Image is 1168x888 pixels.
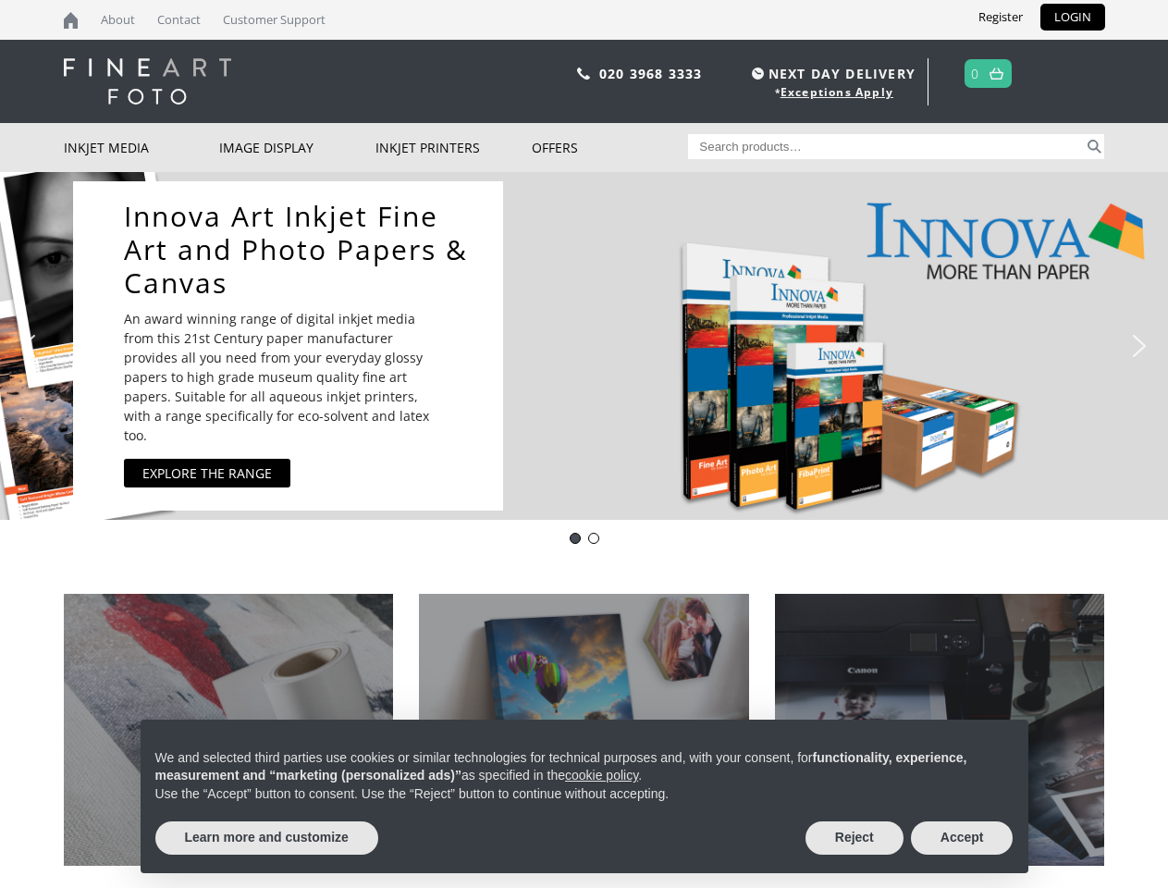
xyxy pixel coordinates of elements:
p: Use the “Accept” button to consent. Use the “Reject” button to continue without accepting. [155,785,1014,804]
div: Choose slide to display. [566,529,603,548]
a: 020 3968 3333 [599,65,703,82]
input: Search products… [688,134,1084,159]
span: NEXT DAY DELIVERY [747,63,916,84]
a: LOGIN [1040,4,1105,31]
div: Innova Art Inkjet Fine Art and Photo Papers & CanvasAn award winning range of digital inkjet medi... [73,181,503,511]
button: Learn more and customize [155,821,378,855]
a: Image Display [219,123,375,172]
a: Register [965,4,1037,31]
a: Innova Art Inkjet Fine Art and Photo Papers & Canvas [124,200,471,300]
p: An award winning range of digital inkjet media from this 21st Century paper manufacturer provides... [124,309,448,445]
img: phone.svg [577,68,590,80]
h2: INKJET MEDIA [64,720,394,740]
div: Notice [126,705,1043,888]
img: logo-white.svg [64,58,231,105]
a: Exceptions Apply [781,84,893,100]
button: Search [1084,134,1105,159]
div: EXPLORE THE RANGE [142,463,272,483]
a: 0 [971,60,979,87]
p: We and selected third parties use cookies or similar technologies for technical purposes and, wit... [155,749,1014,785]
div: pinch book [588,533,599,544]
a: EXPLORE THE RANGE [124,459,290,487]
div: Innova-general [570,533,581,544]
a: Offers [532,123,688,172]
a: cookie policy [565,768,638,783]
img: previous arrow [14,331,43,361]
strong: functionality, experience, measurement and “marketing (personalized ads)” [155,750,967,783]
button: Accept [911,821,1014,855]
a: Inkjet Media [64,123,220,172]
img: basket.svg [990,68,1003,80]
a: Inkjet Printers [375,123,532,172]
button: Reject [805,821,904,855]
img: time.svg [752,68,764,80]
img: next arrow [1125,331,1154,361]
